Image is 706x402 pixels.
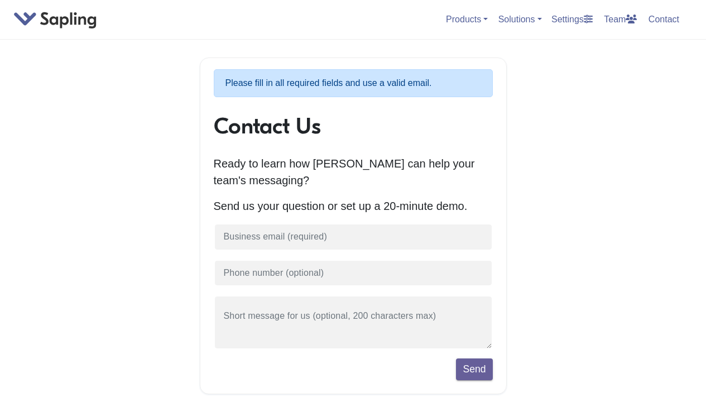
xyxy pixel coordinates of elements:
a: Settings [547,10,597,28]
p: Send us your question or set up a 20-minute demo. [214,198,493,214]
p: Please fill in all required fields and use a valid email. [214,69,493,97]
input: Business email (required) [214,223,493,251]
h1: Contact Us [214,113,493,140]
button: Send [456,358,492,380]
a: Products [446,15,488,24]
a: Solutions [498,15,542,24]
a: Team [599,10,641,28]
p: Ready to learn how [PERSON_NAME] can help your team's messaging? [214,155,493,189]
a: Contact [644,10,684,28]
input: Phone number (optional) [214,260,493,287]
